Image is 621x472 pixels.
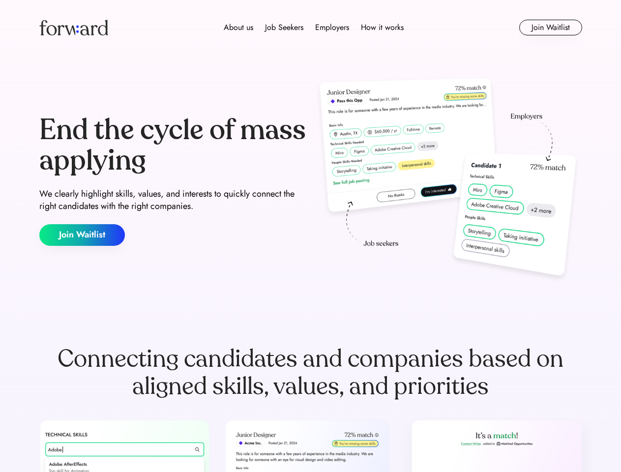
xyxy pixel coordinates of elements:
div: We clearly highlight skills, values, and interests to quickly connect the right candidates with t... [39,188,307,212]
div: About us [224,22,253,33]
div: Job Seekers [265,22,303,33]
img: Forward logo [39,20,108,35]
div: End the cycle of mass applying [39,115,307,176]
button: Join Waitlist [519,20,582,35]
div: Connecting candidates and companies based on aligned skills, values, and priorities [39,345,582,400]
img: hero-image.png [315,75,582,286]
div: Employers [315,22,349,33]
div: How it works [361,22,404,33]
button: Join Waitlist [39,224,125,246]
